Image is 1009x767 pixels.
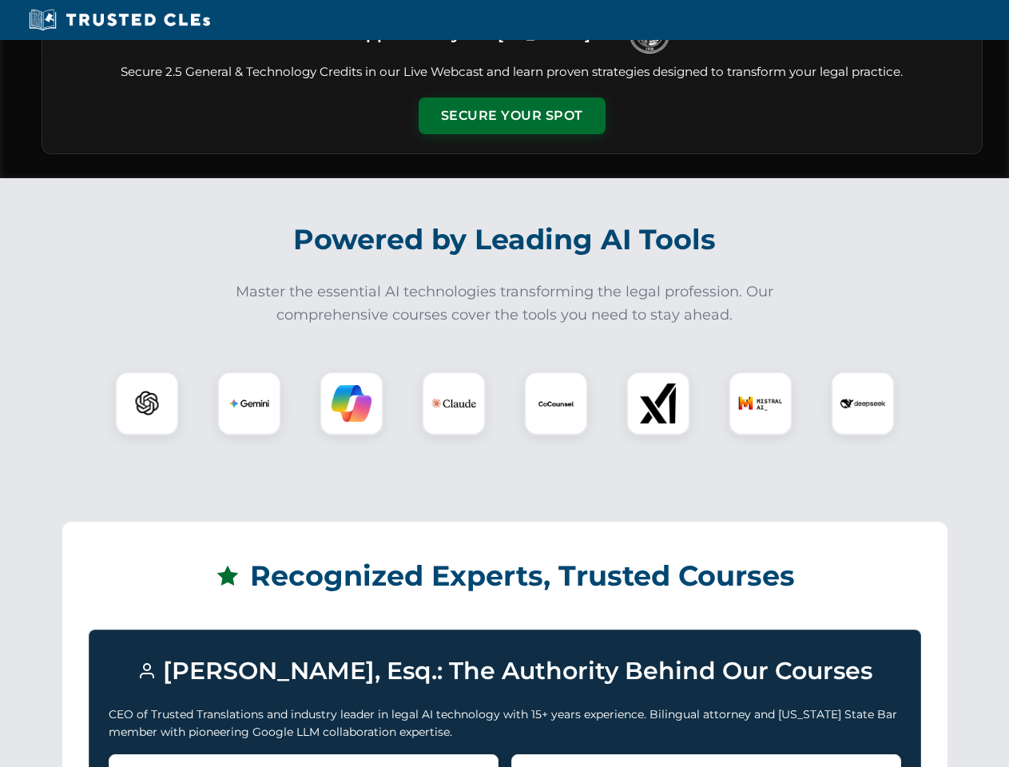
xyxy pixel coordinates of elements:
[422,372,486,435] div: Claude
[229,383,269,423] img: Gemini Logo
[109,705,901,741] p: CEO of Trusted Translations and industry leader in legal AI technology with 15+ years experience....
[431,381,476,426] img: Claude Logo
[419,97,606,134] button: Secure Your Spot
[62,212,947,268] h2: Powered by Leading AI Tools
[320,372,383,435] div: Copilot
[332,383,371,423] img: Copilot Logo
[729,372,793,435] div: Mistral AI
[840,381,885,426] img: DeepSeek Logo
[536,383,576,423] img: CoCounsel Logo
[89,548,921,604] h2: Recognized Experts, Trusted Courses
[109,650,901,693] h3: [PERSON_NAME], Esq.: The Authority Behind Our Courses
[24,8,215,32] img: Trusted CLEs
[638,383,678,423] img: xAI Logo
[831,372,895,435] div: DeepSeek
[124,380,170,427] img: ChatGPT Logo
[225,280,785,327] p: Master the essential AI technologies transforming the legal profession. Our comprehensive courses...
[62,63,963,81] p: Secure 2.5 General & Technology Credits in our Live Webcast and learn proven strategies designed ...
[524,372,588,435] div: CoCounsel
[115,372,179,435] div: ChatGPT
[738,381,783,426] img: Mistral AI Logo
[217,372,281,435] div: Gemini
[626,372,690,435] div: xAI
